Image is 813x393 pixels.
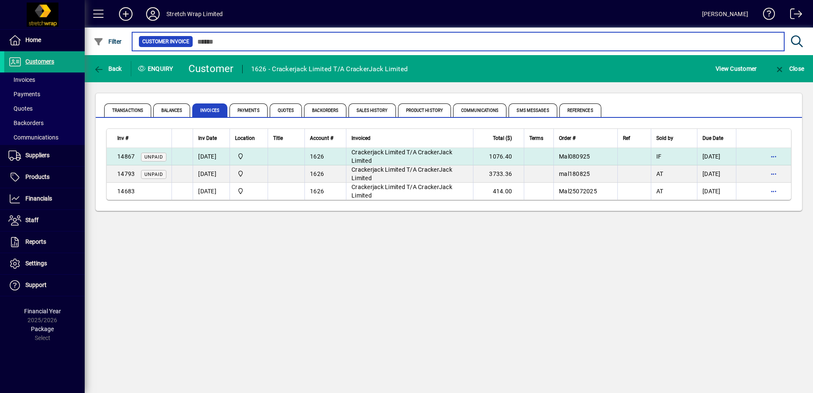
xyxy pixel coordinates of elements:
button: View Customer [713,61,759,76]
a: Invoices [4,72,85,87]
span: mal180825 [559,170,590,177]
div: Invoiced [351,134,468,143]
span: Filter [94,38,122,45]
a: Knowledge Base [757,2,775,29]
td: [DATE] [193,165,230,183]
span: Quotes [270,103,302,117]
span: Payments [8,91,40,98]
div: Account # [310,134,341,143]
span: 14867 [117,153,135,160]
span: SWL-AKL [235,169,263,178]
span: Home [25,36,41,43]
span: Invoices [8,76,35,83]
span: Balances [153,103,190,117]
span: SWL-AKL [235,152,263,161]
div: Enquiry [131,62,182,75]
span: Reports [25,238,46,245]
button: Add [112,6,139,22]
span: SWL-AKL [235,187,263,196]
span: Inv Date [198,134,217,143]
a: Backorders [4,116,85,130]
div: Inv Date [198,134,224,143]
div: Order # [559,134,612,143]
span: Crackerjack Limited T/A CrackerJack Limited [351,184,452,199]
td: [DATE] [697,148,736,165]
button: Filter [91,34,124,49]
span: Mal25072025 [559,188,597,195]
span: AT [656,188,664,195]
span: Unpaid [144,154,163,160]
span: 1626 [310,188,324,195]
span: Account # [310,134,333,143]
button: More options [767,167,780,181]
span: Back [94,65,122,72]
button: More options [767,150,780,163]
div: [PERSON_NAME] [702,7,748,21]
span: Package [31,326,54,332]
span: AT [656,170,664,177]
span: Support [25,282,47,288]
div: Inv # [117,134,166,143]
span: Customers [25,58,54,65]
span: Settings [25,260,47,267]
td: 3733.36 [473,165,524,183]
span: Transactions [104,103,151,117]
span: Crackerjack Limited T/A CrackerJack Limited [351,166,452,181]
a: Support [4,275,85,296]
div: Customer [188,62,234,75]
span: Product History [398,103,451,117]
a: Quotes [4,101,85,116]
span: Mal080925 [559,153,590,160]
span: Sales History [348,103,395,117]
span: Ref [623,134,630,143]
app-page-header-button: Close enquiry [766,61,813,76]
span: Order # [559,134,575,143]
a: Communications [4,130,85,145]
span: Invoiced [351,134,371,143]
div: Total ($) [478,134,520,143]
button: Profile [139,6,166,22]
div: Sold by [656,134,692,143]
button: More options [767,184,780,198]
a: Staff [4,210,85,231]
td: [DATE] [193,148,230,165]
span: Invoices [192,103,227,117]
a: Financials [4,188,85,209]
span: Suppliers [25,152,50,159]
span: 14683 [117,188,135,195]
span: Total ($) [493,134,512,143]
button: Close [772,61,806,76]
td: 1076.40 [473,148,524,165]
a: Suppliers [4,145,85,166]
app-page-header-button: Back [85,61,131,76]
div: Title [273,134,299,143]
span: 14793 [117,170,135,177]
span: Sold by [656,134,673,143]
span: 1626 [310,153,324,160]
span: Backorders [304,103,346,117]
span: Staff [25,217,39,223]
a: Settings [4,253,85,274]
span: Location [235,134,255,143]
div: Stretch Wrap Limited [166,7,223,21]
span: Financial Year [24,308,61,315]
a: Home [4,30,85,51]
span: Communications [453,103,506,117]
span: SMS Messages [509,103,557,117]
span: Inv # [117,134,128,143]
span: Close [774,65,804,72]
span: Terms [529,134,543,143]
td: [DATE] [193,183,230,200]
span: Unpaid [144,172,163,177]
a: Logout [784,2,802,29]
span: Quotes [8,105,33,112]
span: Backorders [8,120,44,126]
span: View Customer [716,62,757,75]
span: Crackerjack Limited T/A CrackerJack Limited [351,149,452,164]
span: Payments [230,103,268,117]
span: 1626 [310,170,324,177]
td: [DATE] [697,165,736,183]
span: References [559,103,601,117]
td: [DATE] [697,183,736,200]
span: Financials [25,195,52,202]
